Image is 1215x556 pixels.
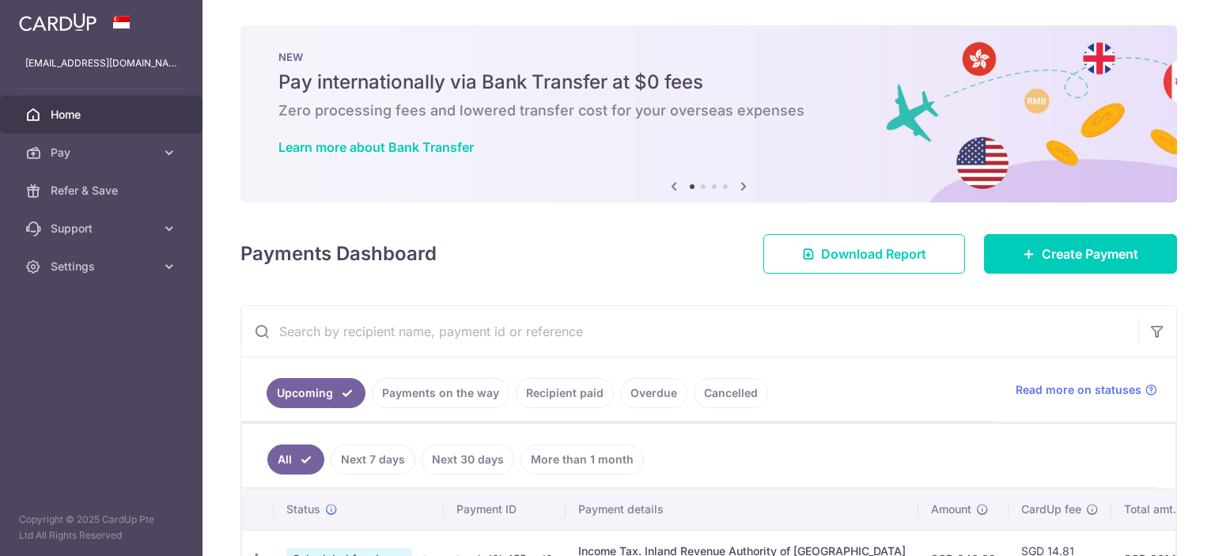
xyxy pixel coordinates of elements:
[267,444,324,475] a: All
[278,70,1139,95] h5: Pay internationally via Bank Transfer at $0 fees
[1124,501,1176,517] span: Total amt.
[331,444,415,475] a: Next 7 days
[51,107,155,123] span: Home
[19,13,97,32] img: CardUp
[278,139,474,155] a: Learn more about Bank Transfer
[694,378,768,408] a: Cancelled
[1021,501,1081,517] span: CardUp fee
[931,501,971,517] span: Amount
[51,221,155,236] span: Support
[520,444,644,475] a: More than 1 month
[372,378,509,408] a: Payments on the way
[25,55,177,71] p: [EMAIL_ADDRESS][DOMAIN_NAME]
[240,240,437,268] h4: Payments Dashboard
[763,234,965,274] a: Download Report
[278,101,1139,120] h6: Zero processing fees and lowered transfer cost for your overseas expenses
[286,501,320,517] span: Status
[51,145,155,161] span: Pay
[566,489,918,530] th: Payment details
[278,51,1139,63] p: NEW
[422,444,514,475] a: Next 30 days
[620,378,687,408] a: Overdue
[267,378,365,408] a: Upcoming
[1016,382,1141,398] span: Read more on statuses
[444,489,566,530] th: Payment ID
[984,234,1177,274] a: Create Payment
[1042,244,1138,263] span: Create Payment
[51,183,155,199] span: Refer & Save
[821,244,926,263] span: Download Report
[1016,382,1157,398] a: Read more on statuses
[516,378,614,408] a: Recipient paid
[51,259,155,274] span: Settings
[240,25,1177,202] img: Bank transfer banner
[241,306,1138,357] input: Search by recipient name, payment id or reference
